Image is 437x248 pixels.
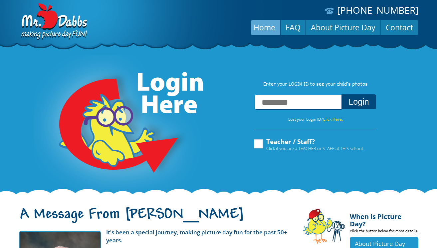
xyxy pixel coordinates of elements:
[281,19,306,35] a: FAQ
[306,19,380,35] a: About Picture Day
[337,4,418,16] a: [PHONE_NUMBER]
[247,116,384,123] p: Lost your Login ID?
[19,212,293,226] h1: A Message From [PERSON_NAME]
[266,145,364,152] span: Click if you are a TEACHER or STAFF at THIS school.
[34,55,204,195] img: Login Here
[19,3,88,41] img: Dabbs Company
[350,209,418,228] h4: When is Picture Day?
[381,19,418,35] a: Contact
[249,19,280,35] a: Home
[350,228,418,237] p: Click the button below for more details.
[341,94,376,109] button: Login
[253,138,364,151] label: Teacher / Staff?
[106,228,287,244] strong: It's been a special journey, making picture day fun for the past 50+ years.
[323,116,343,122] a: Click Here.
[247,81,384,88] p: Enter your LOGIN ID to see your child’s photos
